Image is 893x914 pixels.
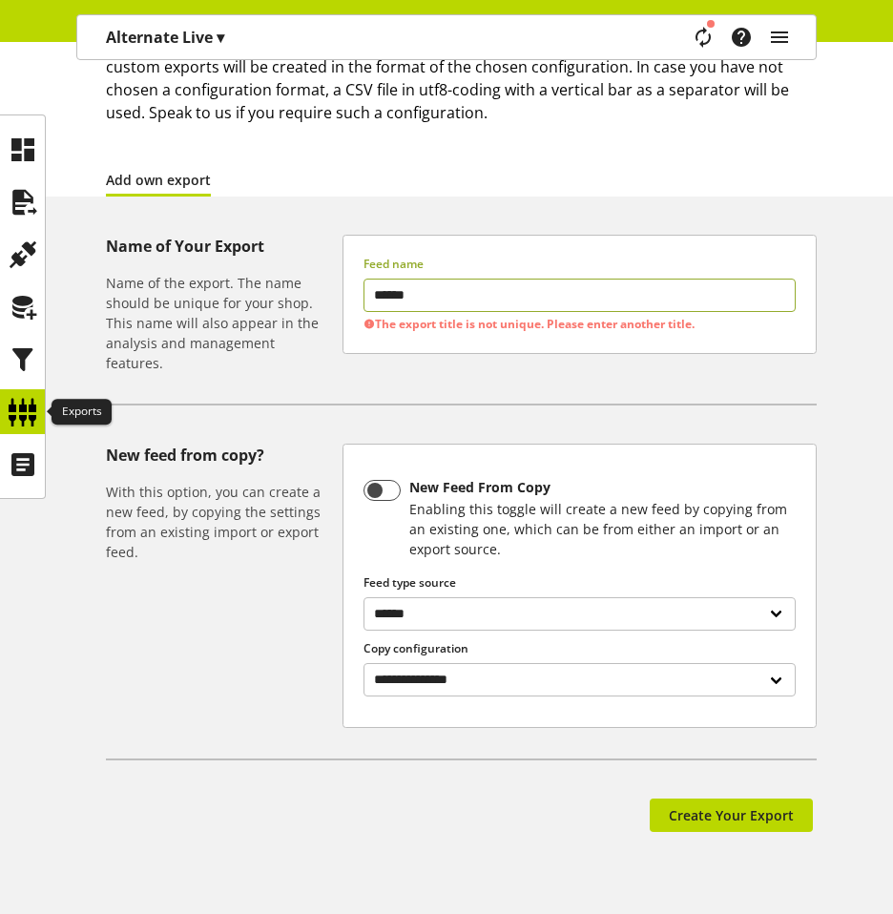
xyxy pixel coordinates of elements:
h6: With this option, you can create a new feed, by copying the settings from an existing import or e... [106,482,335,562]
div: New Feed From Copy [409,480,796,495]
div: Exports [52,399,112,426]
h5: Name of Your Export [106,235,335,258]
div: Enabling this toggle will create a new feed by copying from an existing one, which can be from ei... [409,499,796,559]
h5: New feed from copy? [106,444,335,467]
p: The export title is not unique. Please enter another title. [363,316,796,333]
span: Copy configuration [363,640,468,656]
span: ▾ [217,27,224,48]
h6: Name of the export. The name should be unique for your shop. This name will also appear in the an... [106,273,335,373]
p: Alternate Live [106,26,224,49]
span: Create Your Export [669,805,794,825]
nav: main navigation [76,14,817,60]
button: Create Your Export [650,799,813,832]
h2: Give a name to your own export and choose to copy a predefined configuration as standard, custom ... [106,32,817,124]
span: Feed name [363,256,424,272]
span: Feed type source [363,574,456,591]
a: Add own export [106,170,211,190]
